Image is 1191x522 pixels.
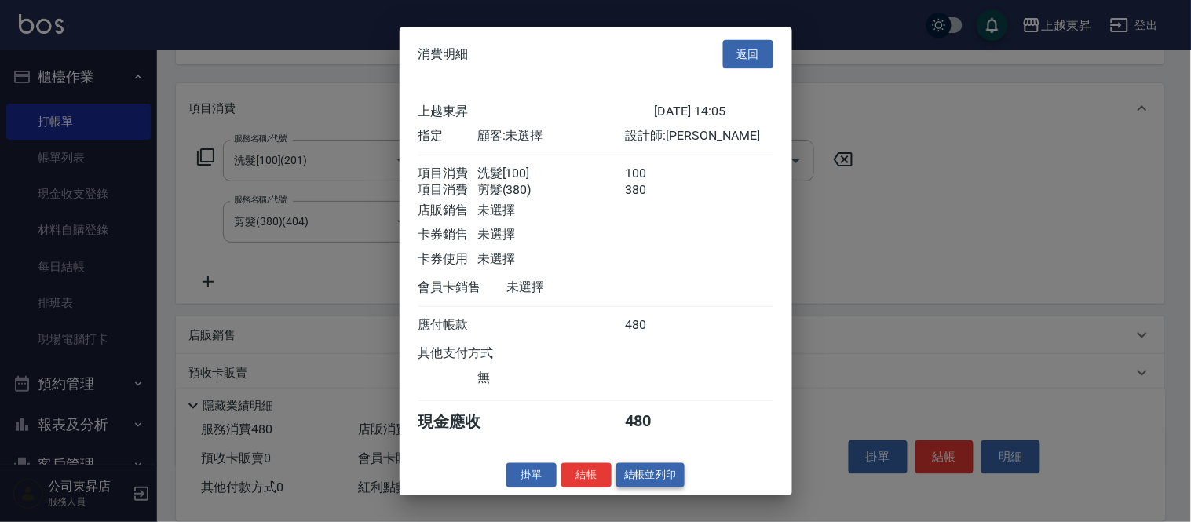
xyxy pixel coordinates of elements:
div: 480 [625,317,684,334]
div: 項目消費 [418,182,477,199]
div: 設計師: [PERSON_NAME] [625,128,773,144]
div: 現金應收 [418,411,507,433]
div: 未選擇 [477,227,625,243]
button: 結帳 [561,463,612,487]
div: 未選擇 [477,203,625,219]
div: [DATE] 14:05 [655,104,773,120]
div: 其他支付方式 [418,345,537,362]
div: 店販銷售 [418,203,477,219]
div: 無 [477,370,625,386]
div: 480 [625,411,684,433]
div: 顧客: 未選擇 [477,128,625,144]
div: 上越東昇 [418,104,655,120]
div: 卡券銷售 [418,227,477,243]
button: 返回 [723,39,773,68]
div: 項目消費 [418,166,477,182]
button: 結帳並列印 [616,463,685,487]
div: 洗髮[100] [477,166,625,182]
div: 應付帳款 [418,317,477,334]
button: 掛單 [506,463,557,487]
div: 未選擇 [507,279,655,296]
div: 卡券使用 [418,251,477,268]
div: 未選擇 [477,251,625,268]
div: 100 [625,166,684,182]
div: 會員卡銷售 [418,279,507,296]
div: 指定 [418,128,477,144]
div: 380 [625,182,684,199]
div: 剪髮(380) [477,182,625,199]
span: 消費明細 [418,46,469,62]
